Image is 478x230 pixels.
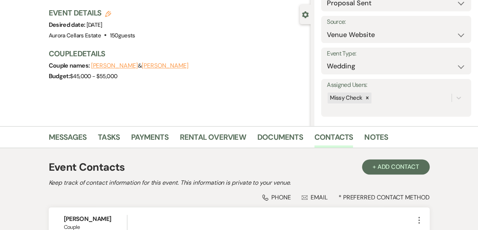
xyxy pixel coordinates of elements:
[314,131,353,148] a: Contacts
[327,17,466,28] label: Source:
[364,131,388,148] a: Notes
[49,178,430,187] h2: Keep track of contact information for this event. This information is private to your venue.
[262,193,291,201] div: Phone
[180,131,246,148] a: Rental Overview
[98,131,120,148] a: Tasks
[49,131,87,148] a: Messages
[302,11,309,18] button: Close lead details
[142,63,189,69] button: [PERSON_NAME]
[49,193,430,201] div: * Preferred Contact Method
[91,63,138,69] button: [PERSON_NAME]
[327,80,466,91] label: Assigned Users:
[302,193,328,201] div: Email
[49,72,70,80] span: Budget:
[49,48,303,59] h3: Couple Details
[49,32,101,39] span: Aurora Cellars Estate
[328,93,363,103] div: Missy Check
[257,131,303,148] a: Documents
[70,73,117,80] span: $45,000 - $55,000
[91,62,189,69] span: &
[327,48,466,59] label: Event Type:
[49,21,87,29] span: Desired date:
[49,8,135,18] h3: Event Details
[49,62,91,69] span: Couple names:
[64,215,127,223] h6: [PERSON_NAME]
[362,159,430,174] button: + Add Contact
[49,159,125,175] h1: Event Contacts
[87,21,102,29] span: [DATE]
[131,131,169,148] a: Payments
[110,32,135,39] span: 150 guests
